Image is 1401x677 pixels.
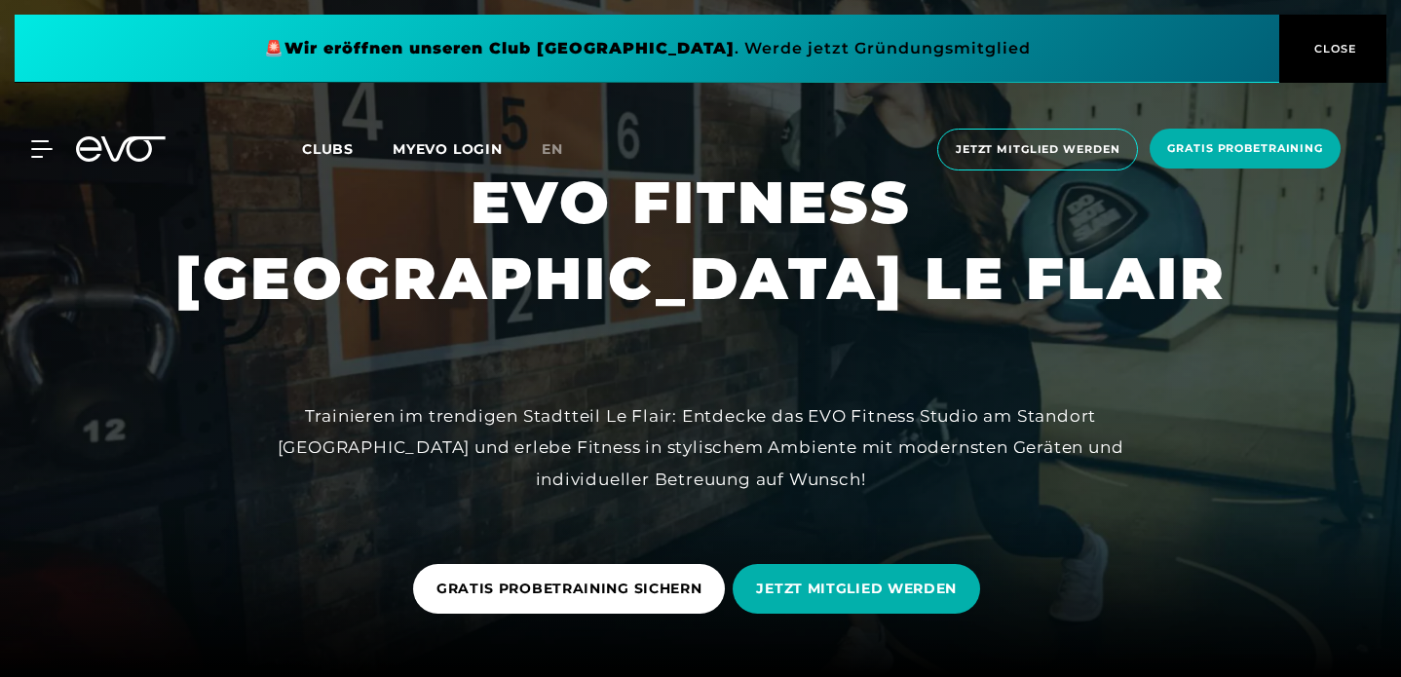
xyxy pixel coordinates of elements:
[262,400,1139,495] div: Trainieren im trendigen Stadtteil Le Flair: Entdecke das EVO Fitness Studio am Standort [GEOGRAPH...
[302,139,393,158] a: Clubs
[542,140,563,158] span: en
[175,165,1227,317] h1: EVO FITNESS [GEOGRAPHIC_DATA] LE FLAIR
[393,140,503,158] a: MYEVO LOGIN
[1309,40,1357,57] span: CLOSE
[931,129,1144,170] a: Jetzt Mitglied werden
[1167,140,1323,157] span: Gratis Probetraining
[302,140,354,158] span: Clubs
[756,579,957,599] span: JETZT MITGLIED WERDEN
[1144,129,1346,170] a: Gratis Probetraining
[1279,15,1386,83] button: CLOSE
[733,549,988,628] a: JETZT MITGLIED WERDEN
[436,579,702,599] span: GRATIS PROBETRAINING SICHERN
[956,141,1119,158] span: Jetzt Mitglied werden
[542,138,587,161] a: en
[413,549,734,628] a: GRATIS PROBETRAINING SICHERN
